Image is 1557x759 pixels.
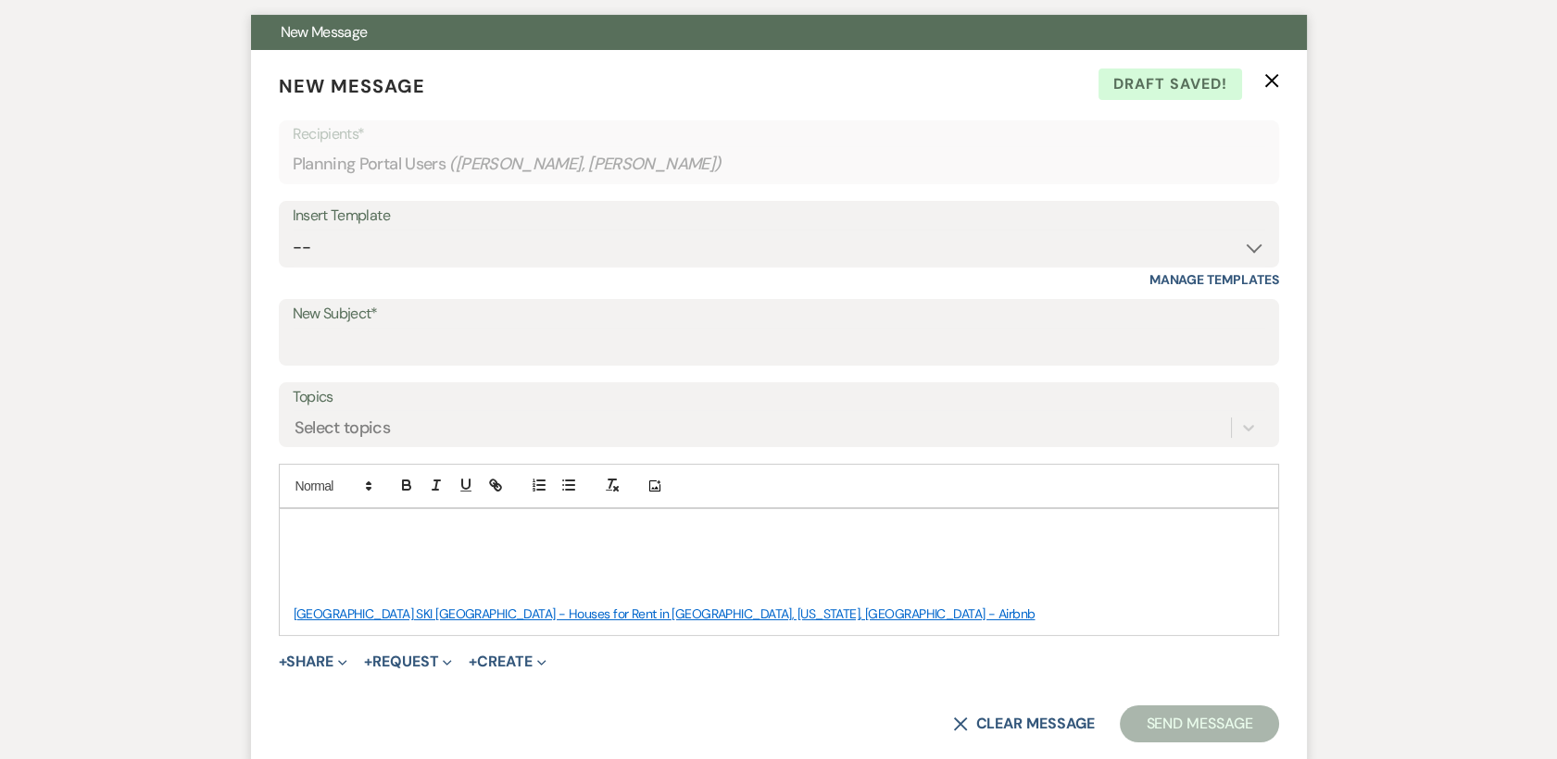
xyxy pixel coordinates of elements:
[295,416,391,441] div: Select topics
[293,122,1265,146] p: Recipients*
[293,146,1265,182] div: Planning Portal Users
[953,716,1094,731] button: Clear message
[279,654,287,669] span: +
[1099,68,1242,100] span: Draft saved!
[1120,705,1278,742] button: Send Message
[279,654,348,669] button: Share
[469,654,546,669] button: Create
[469,654,477,669] span: +
[449,152,722,177] span: ( [PERSON_NAME], [PERSON_NAME] )
[364,654,452,669] button: Request
[364,654,372,669] span: +
[281,22,368,42] span: New Message
[294,605,1036,622] a: [GEOGRAPHIC_DATA] SKI [GEOGRAPHIC_DATA] - Houses for Rent in [GEOGRAPHIC_DATA], [US_STATE], [GEOG...
[293,301,1265,328] label: New Subject*
[293,384,1265,411] label: Topics
[293,203,1265,230] div: Insert Template
[1149,271,1279,288] a: Manage Templates
[279,74,425,98] span: New Message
